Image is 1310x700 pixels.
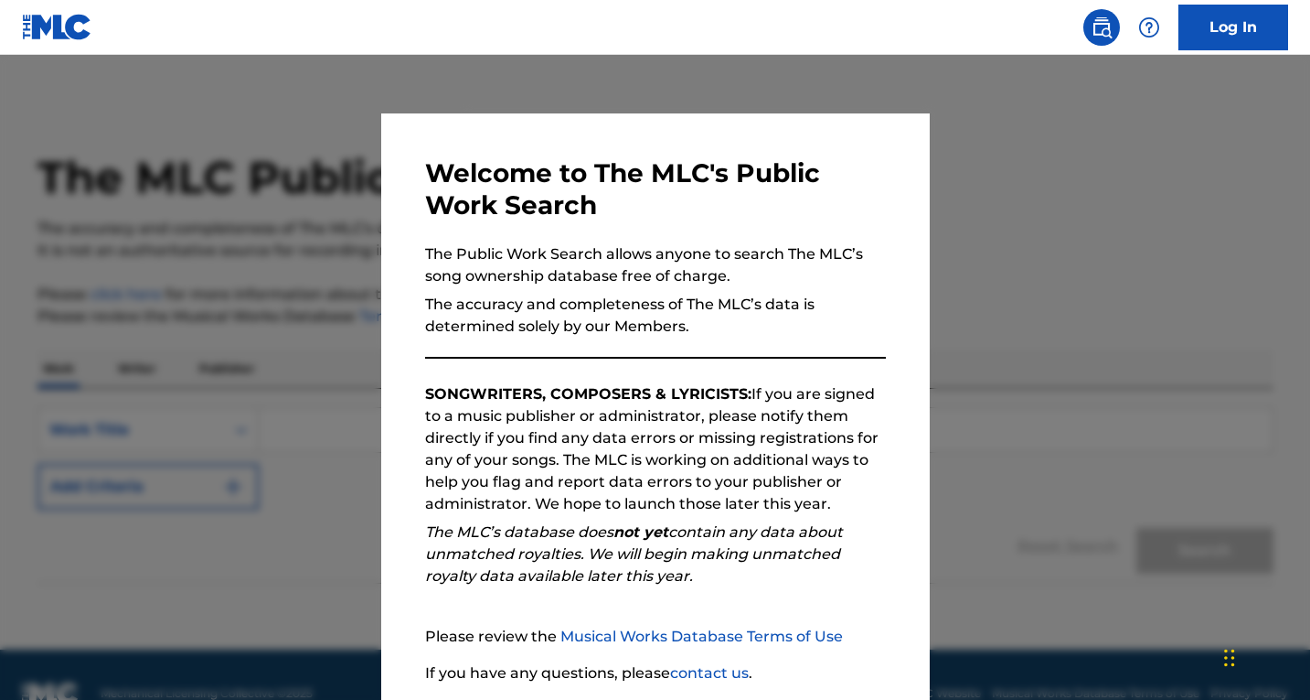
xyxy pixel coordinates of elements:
iframe: Chat Widget [1219,612,1310,700]
em: The MLC’s database does contain any data about unmatched royalties. We will begin making unmatche... [425,523,843,585]
a: Public Search [1083,9,1120,46]
a: contact us [670,664,749,682]
p: Please review the [425,626,886,648]
img: search [1091,16,1113,38]
p: If you are signed to a music publisher or administrator, please notify them directly if you find ... [425,383,886,515]
div: Drag [1224,630,1235,685]
strong: not yet [613,523,668,541]
div: Help [1131,9,1167,46]
p: The Public Work Search allows anyone to search The MLC’s song ownership database free of charge. [425,243,886,287]
p: If you have any questions, please . [425,662,886,684]
img: help [1138,16,1160,38]
p: The accuracy and completeness of The MLC’s data is determined solely by our Members. [425,294,886,338]
a: Log In [1178,5,1288,50]
h3: Welcome to The MLC's Public Work Search [425,157,886,221]
strong: SONGWRITERS, COMPOSERS & LYRICISTS: [425,385,751,403]
img: MLC Logo [22,14,92,40]
a: Musical Works Database Terms of Use [560,628,843,645]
